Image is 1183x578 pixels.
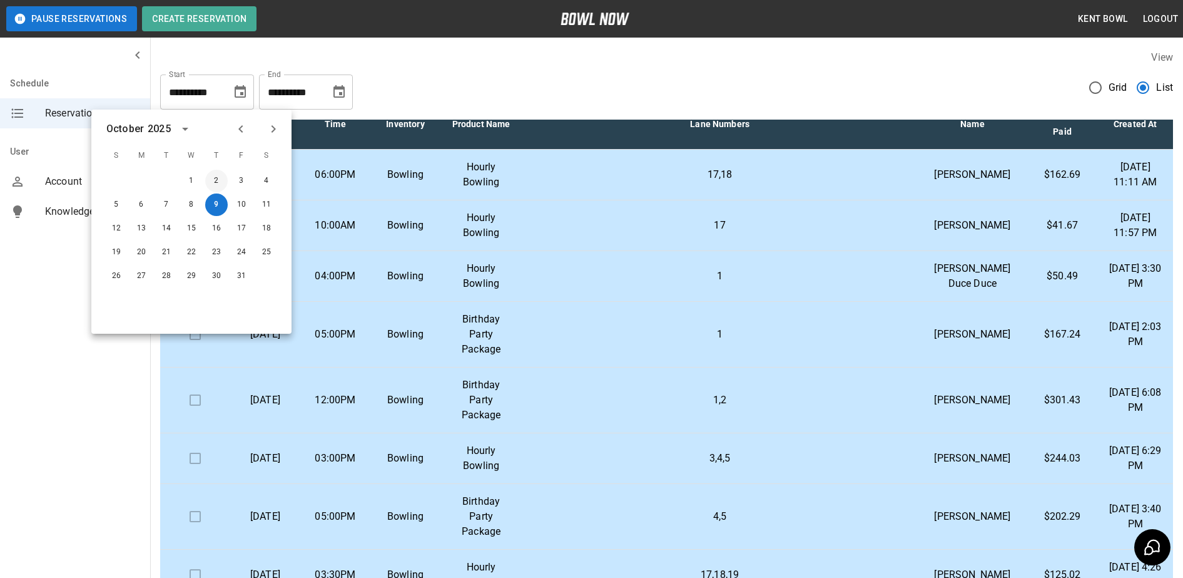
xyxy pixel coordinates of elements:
[522,99,918,150] th: Lane Numbers
[155,194,178,216] button: Oct 7, 2025
[230,143,253,168] span: F
[1138,8,1183,31] button: Logout
[310,451,360,466] p: 03:00PM
[928,218,1017,233] p: [PERSON_NAME]
[205,241,228,264] button: Oct 23, 2025
[230,265,253,287] button: Oct 31, 2025
[532,269,908,284] p: 1
[532,218,908,233] p: 17
[450,443,512,473] p: Hourly Bowling
[142,6,256,31] button: Create Reservation
[380,167,430,182] p: Bowling
[450,160,512,190] p: Hourly Bowling
[180,143,203,168] span: W
[45,204,140,219] span: Knowledge Base
[255,217,278,240] button: Oct 18, 2025
[310,167,360,182] p: 06:00PM
[255,241,278,264] button: Oct 25, 2025
[310,269,360,284] p: 04:00PM
[180,217,203,240] button: Oct 15, 2025
[255,194,278,216] button: Oct 11, 2025
[440,99,522,150] th: Product Name
[450,312,512,357] p: Birthday Party Package
[532,167,908,182] p: 17,18
[327,80,352,105] button: Choose date, selected date is Nov 9, 2025
[155,143,178,168] span: T
[532,327,908,342] p: 1
[180,194,203,216] button: Oct 8, 2025
[300,99,370,150] th: Time
[1107,261,1163,291] p: [DATE] 3:30 PM
[155,241,178,264] button: Oct 21, 2025
[928,327,1017,342] p: [PERSON_NAME]
[230,241,253,264] button: Oct 24, 2025
[228,80,253,105] button: Choose date, selected date is Oct 9, 2025
[240,327,290,342] p: [DATE]
[230,194,253,216] button: Oct 10, 2025
[928,451,1017,466] p: [PERSON_NAME]
[1107,160,1163,190] p: [DATE] 11:11 AM
[1037,269,1088,284] p: $50.49
[1097,99,1173,150] th: Created At
[380,218,430,233] p: Bowling
[310,218,360,233] p: 10:00AM
[180,241,203,264] button: Oct 22, 2025
[130,217,153,240] button: Oct 13, 2025
[1073,8,1133,31] button: Kent Bowl
[1027,99,1098,150] th: Amount Paid
[532,451,908,466] p: 3,4,5
[380,509,430,524] p: Bowling
[380,269,430,284] p: Bowling
[1037,327,1088,342] p: $167.24
[1037,167,1088,182] p: $162.69
[155,217,178,240] button: Oct 14, 2025
[380,451,430,466] p: Bowling
[255,143,278,168] span: S
[263,118,284,140] button: Next month
[240,509,290,524] p: [DATE]
[240,451,290,466] p: [DATE]
[918,99,1027,150] th: Name
[1151,51,1173,63] label: View
[175,118,196,140] button: calendar view is open, switch to year view
[450,378,512,423] p: Birthday Party Package
[240,393,290,408] p: [DATE]
[928,261,1017,291] p: [PERSON_NAME] Duce Duce
[1107,385,1163,415] p: [DATE] 6:08 PM
[310,393,360,408] p: 12:00PM
[130,194,153,216] button: Oct 6, 2025
[1107,502,1163,532] p: [DATE] 3:40 PM
[105,143,128,168] span: S
[1037,451,1088,466] p: $244.03
[1156,80,1173,95] span: List
[205,143,228,168] span: T
[1037,218,1088,233] p: $41.67
[106,121,144,137] div: October
[1109,80,1127,95] span: Grid
[1107,210,1163,240] p: [DATE] 11:57 PM
[380,327,430,342] p: Bowling
[180,170,203,192] button: Oct 1, 2025
[450,210,512,240] p: Hourly Bowling
[180,265,203,287] button: Oct 29, 2025
[1037,509,1088,524] p: $202.29
[1107,319,1163,349] p: [DATE] 2:03 PM
[450,261,512,291] p: Hourly Bowling
[155,265,178,287] button: Oct 28, 2025
[255,170,278,192] button: Oct 4, 2025
[380,393,430,408] p: Bowling
[45,106,140,121] span: Reservations
[1037,393,1088,408] p: $301.43
[205,170,228,192] button: Oct 2, 2025
[230,170,253,192] button: Oct 3, 2025
[561,13,629,25] img: logo
[450,494,512,539] p: Birthday Party Package
[148,121,171,137] div: 2025
[928,509,1017,524] p: [PERSON_NAME]
[310,509,360,524] p: 05:00PM
[928,393,1017,408] p: [PERSON_NAME]
[230,217,253,240] button: Oct 17, 2025
[130,143,153,168] span: M
[205,194,228,216] button: Oct 9, 2025
[105,217,128,240] button: Oct 12, 2025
